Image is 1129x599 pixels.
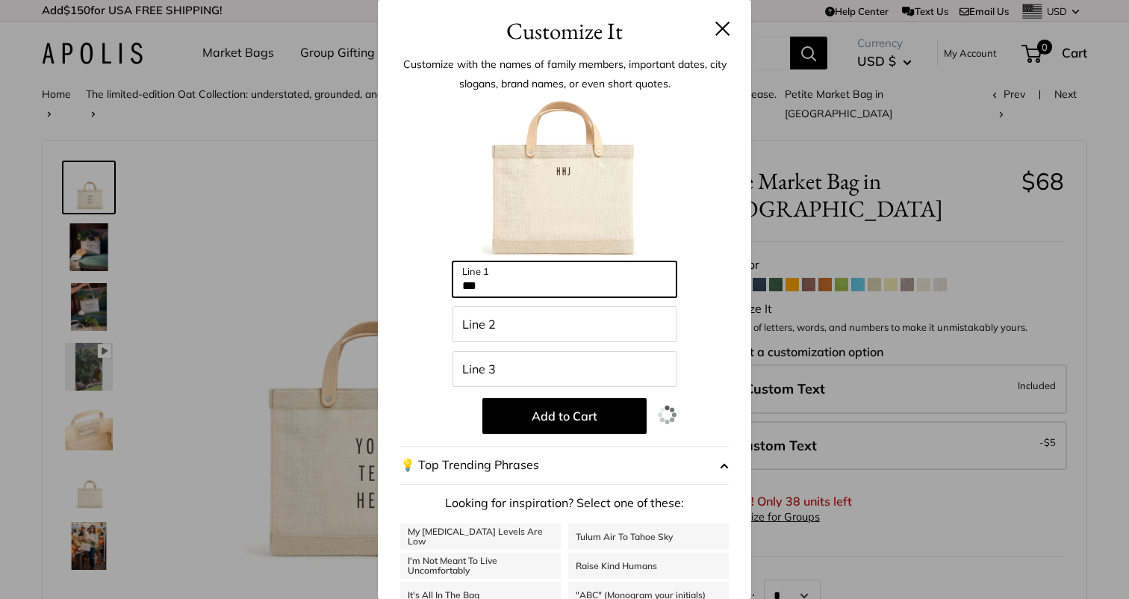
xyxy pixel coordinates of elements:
[568,524,729,550] a: Tulum Air To Tahoe Sky
[482,97,647,261] img: customizer-prod
[400,13,729,49] h3: Customize It
[400,492,729,515] p: Looking for inspiration? Select one of these:
[12,542,160,587] iframe: Sign Up via Text for Offers
[400,524,561,550] a: My [MEDICAL_DATA] Levels Are Low
[658,406,677,424] img: loading.gif
[400,55,729,93] p: Customize with the names of family members, important dates, city slogans, brand names, or even s...
[400,553,561,579] a: I'm Not Meant To Live Uncomfortably
[568,553,729,579] a: Raise Kind Humans
[400,446,729,485] button: 💡 Top Trending Phrases
[482,398,647,434] button: Add to Cart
